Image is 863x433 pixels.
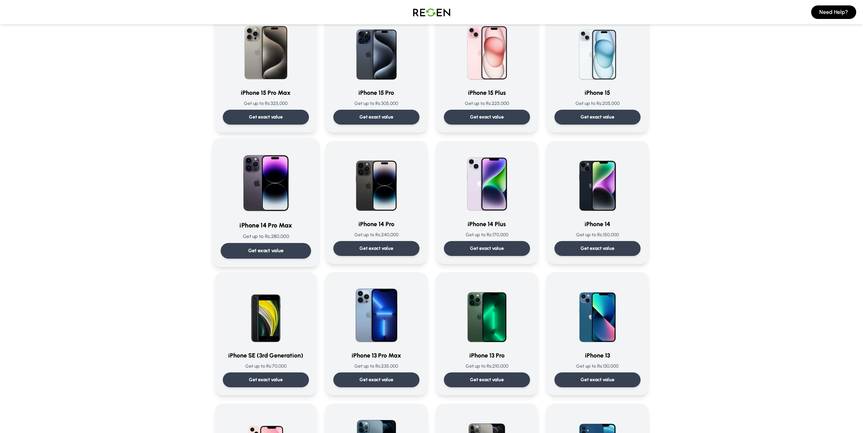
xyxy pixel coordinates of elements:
p: Get exact value [581,114,614,121]
h3: iPhone 15 [554,88,641,98]
h3: iPhone 13 [554,351,641,360]
p: Get exact value [248,247,283,254]
img: iPhone 14 Pro Max [232,146,300,215]
p: Get exact value [581,245,614,252]
p: Get up to Rs: 205,000 [554,100,641,107]
p: Get exact value [359,114,393,121]
p: Get up to Rs: 235,000 [333,363,419,370]
p: Get up to Rs: 240,000 [333,232,419,238]
h3: iPhone 14 Pro Max [220,220,311,230]
h3: iPhone SE (3rd Generation) [223,351,309,360]
img: iPhone 14 [565,149,630,214]
img: iPhone 15 [565,18,630,83]
p: Get exact value [581,376,614,383]
img: iPhone 13 Pro [454,280,519,345]
p: Get exact value [470,114,504,121]
p: Get exact value [249,376,283,383]
h3: iPhone 15 Pro [333,88,419,98]
p: Get exact value [470,376,504,383]
button: Need Help? [811,5,856,19]
p: Get exact value [359,245,393,252]
p: Get up to Rs: 305,000 [333,100,419,107]
p: Get up to Rs: 130,000 [554,363,641,370]
img: iPhone 13 [565,280,630,345]
h3: iPhone 15 Pro Max [223,88,309,98]
img: iPhone 14 Pro [344,149,409,214]
img: iPhone 14 Plus [454,149,519,214]
h3: iPhone 13 Pro Max [333,351,419,360]
h3: iPhone 14 Plus [444,219,530,229]
img: iPhone 15 Plus [454,18,519,83]
p: Get up to Rs: 225,000 [444,100,530,107]
img: iPhone 13 Pro Max [344,280,409,345]
img: Logo [408,3,455,22]
h3: iPhone 13 Pro [444,351,530,360]
img: iPhone SE (3rd Generation) [233,280,298,345]
p: Get exact value [249,114,283,121]
h3: iPhone 14 Pro [333,219,419,229]
p: Get up to Rs: 150,000 [554,232,641,238]
p: Get up to Rs: 70,000 [223,363,309,370]
h3: iPhone 14 [554,219,641,229]
p: Get up to Rs: 170,000 [444,232,530,238]
h3: iPhone 15 Plus [444,88,530,98]
p: Get up to Rs: 325,000 [223,100,309,107]
p: Get up to Rs: 280,000 [220,233,311,240]
p: Get exact value [359,376,393,383]
p: Get exact value [470,245,504,252]
p: Get up to Rs: 210,000 [444,363,530,370]
img: iPhone 15 Pro [344,18,409,83]
img: iPhone 15 Pro Max [233,18,298,83]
